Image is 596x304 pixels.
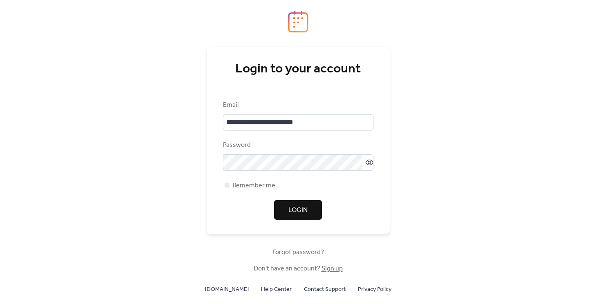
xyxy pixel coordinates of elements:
[205,285,249,295] span: [DOMAIN_NAME]
[254,264,343,274] span: Don't have an account?
[233,181,275,191] span: Remember me
[358,284,391,294] a: Privacy Policy
[304,284,346,294] a: Contact Support
[274,200,322,220] button: Login
[261,284,292,294] a: Help Center
[223,100,372,110] div: Email
[223,140,372,150] div: Password
[322,262,343,275] a: Sign up
[272,248,324,257] span: Forgot password?
[288,11,308,33] img: logo
[223,61,373,77] div: Login to your account
[358,285,391,295] span: Privacy Policy
[205,284,249,294] a: [DOMAIN_NAME]
[261,285,292,295] span: Help Center
[288,205,308,215] span: Login
[304,285,346,295] span: Contact Support
[272,250,324,254] a: Forgot password?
